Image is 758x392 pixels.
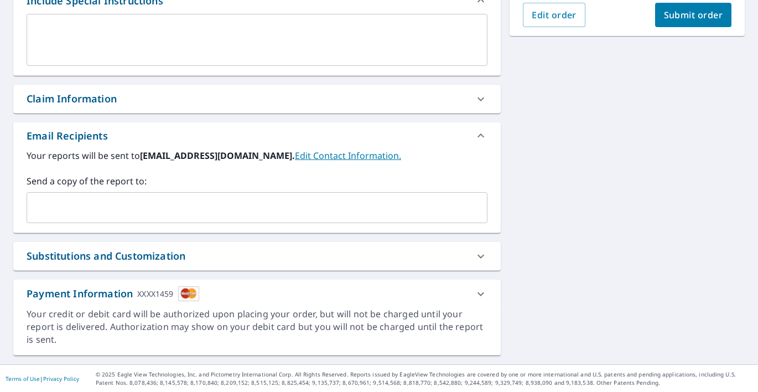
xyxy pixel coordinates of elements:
[13,122,501,149] div: Email Recipients
[96,370,752,387] p: © 2025 Eagle View Technologies, Inc. and Pictometry International Corp. All Rights Reserved. Repo...
[13,242,501,270] div: Substitutions and Customization
[27,249,185,264] div: Substitutions and Customization
[27,91,117,106] div: Claim Information
[655,3,732,27] button: Submit order
[27,128,108,143] div: Email Recipients
[140,149,295,162] b: [EMAIL_ADDRESS][DOMAIN_NAME].
[6,375,79,382] p: |
[523,3,585,27] button: Edit order
[27,149,487,162] label: Your reports will be sent to
[664,9,723,21] span: Submit order
[6,375,40,383] a: Terms of Use
[13,280,501,308] div: Payment InformationXXXX1459cardImage
[13,85,501,113] div: Claim Information
[27,286,199,301] div: Payment Information
[532,9,577,21] span: Edit order
[295,149,401,162] a: EditContactInfo
[137,286,173,301] div: XXXX1459
[178,286,199,301] img: cardImage
[43,375,79,383] a: Privacy Policy
[27,174,487,188] label: Send a copy of the report to:
[27,308,487,346] div: Your credit or debit card will be authorized upon placing your order, but will not be charged unt...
